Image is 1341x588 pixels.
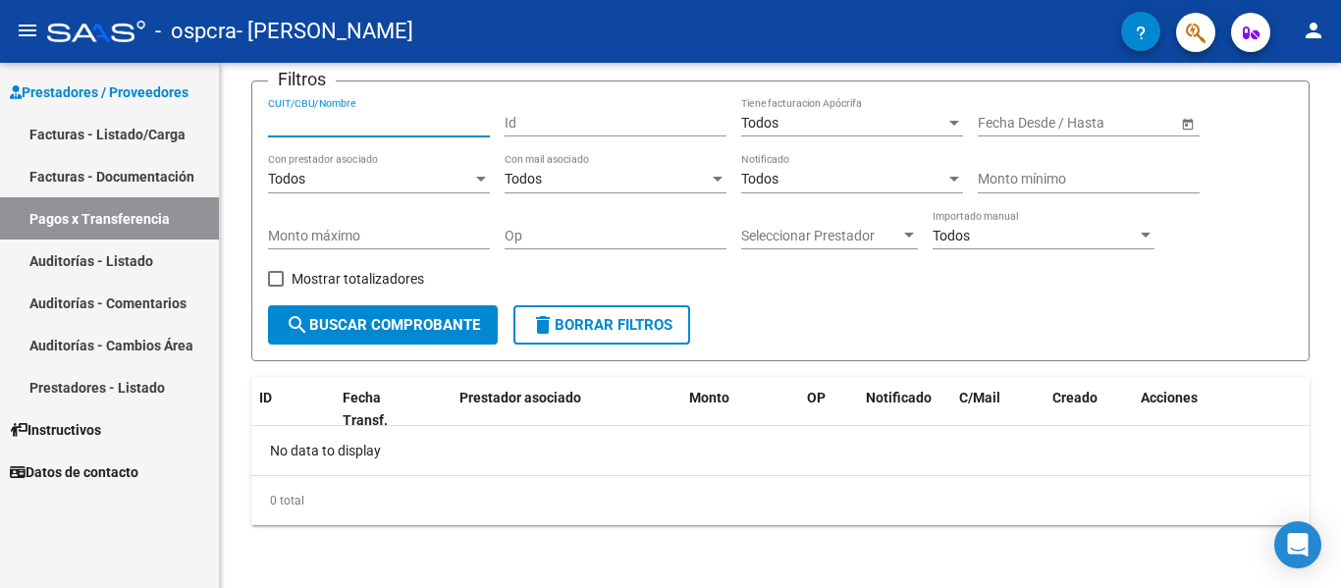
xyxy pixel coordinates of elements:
button: Open calendar [1177,113,1198,134]
input: Start date [978,115,1039,132]
span: Instructivos [10,419,101,441]
span: Todos [741,115,778,131]
span: Borrar Filtros [531,316,672,334]
button: Buscar Comprobante [268,305,498,345]
span: Todos [933,228,970,243]
mat-icon: person [1302,19,1325,42]
input: End date [1055,115,1152,132]
span: Seleccionar Prestador [741,228,900,244]
datatable-header-cell: Monto [681,377,799,442]
span: Fecha Transf. [343,390,388,428]
datatable-header-cell: Fecha Transf. [335,377,423,442]
mat-icon: menu [16,19,39,42]
span: Prestadores / Proveedores [10,81,188,103]
div: Open Intercom Messenger [1274,521,1321,568]
span: Acciones [1141,390,1198,405]
mat-icon: delete [531,313,555,337]
span: - ospcra [155,10,237,53]
span: Buscar Comprobante [286,316,480,334]
datatable-header-cell: ID [251,377,335,442]
span: Mostrar totalizadores [292,267,424,291]
span: Monto [689,390,729,405]
span: ID [259,390,272,405]
datatable-header-cell: C/Mail [951,377,1045,442]
h3: Filtros [268,66,336,93]
div: No data to display [251,426,1310,475]
datatable-header-cell: Acciones [1133,377,1310,442]
span: Todos [505,171,542,187]
datatable-header-cell: OP [799,377,858,442]
datatable-header-cell: Prestador asociado [452,377,681,442]
span: Todos [268,171,305,187]
span: Notificado [866,390,932,405]
span: Todos [741,171,778,187]
datatable-header-cell: Notificado [858,377,951,442]
span: Creado [1052,390,1098,405]
span: Datos de contacto [10,461,138,483]
datatable-header-cell: Creado [1045,377,1133,442]
span: C/Mail [959,390,1000,405]
button: Borrar Filtros [513,305,690,345]
span: - [PERSON_NAME] [237,10,413,53]
div: 0 total [251,476,1310,525]
span: OP [807,390,826,405]
span: Prestador asociado [459,390,581,405]
mat-icon: search [286,313,309,337]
